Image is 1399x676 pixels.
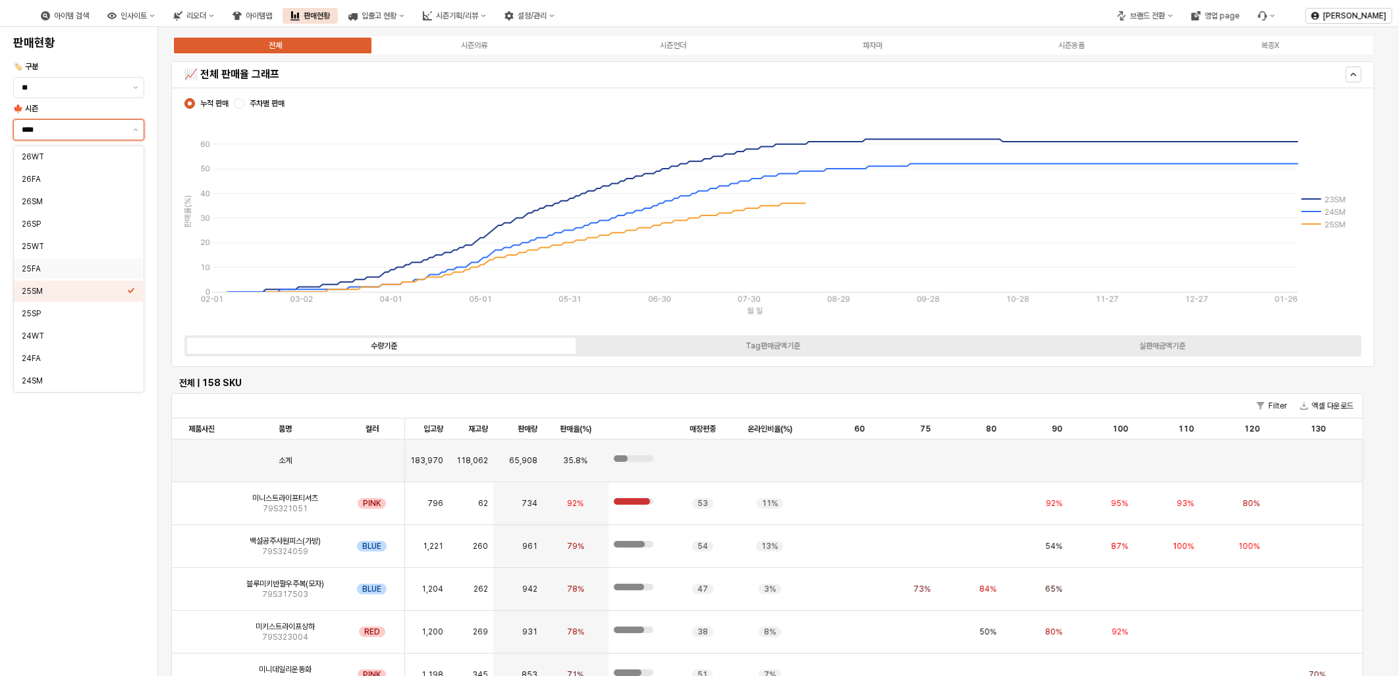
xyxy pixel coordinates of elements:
[427,498,443,509] span: 796
[184,68,1064,81] h5: 📈 전체 판매율 그래프
[13,36,144,49] h4: 판매현황
[1112,627,1128,637] span: 92%
[165,8,222,24] div: 리오더
[1058,41,1085,50] div: 시즌용품
[415,8,494,24] div: 시즌기획/리뷰
[1171,40,1370,51] label: 복종X
[375,40,574,51] label: 시즌의류
[200,98,229,109] span: 누적 판매
[1172,541,1194,551] span: 100%
[13,104,38,113] span: 🍁 시즌
[33,8,97,24] div: 아이템 검색
[690,424,716,434] span: 매장편중
[422,627,443,637] span: 1,200
[660,41,686,50] div: 시즌언더
[698,541,708,551] span: 54
[698,584,708,594] span: 47
[22,331,127,341] div: 24WT
[246,578,324,589] span: 블루미키반팔우주복(모자)
[567,498,584,509] span: 92%
[1045,541,1062,551] span: 54%
[761,541,778,551] span: 13%
[362,584,381,594] span: BLUE
[474,584,488,594] span: 262
[473,627,488,637] span: 269
[121,11,147,20] div: 인사이트
[371,341,397,351] div: 수량기준
[262,546,308,557] span: 79S324059
[1250,8,1283,24] div: Menu item 6
[22,196,127,207] div: 26SM
[764,627,776,637] span: 8%
[518,424,537,434] span: 판매량
[436,11,478,20] div: 시즌기획/리뷰
[22,353,127,364] div: 24FA
[1177,498,1194,509] span: 93%
[362,11,397,20] div: 입출고 현황
[563,455,588,466] span: 35.8%
[574,40,773,51] label: 시즌언더
[22,308,127,319] div: 25SP
[188,424,215,434] span: 제품사진
[283,8,338,24] div: 판매현황
[748,424,792,434] span: 온라인비율(%)
[522,584,537,594] span: 942
[762,498,778,509] span: 11%
[698,627,708,637] span: 38
[176,40,375,51] label: 전체
[1130,11,1165,20] div: 브랜드 전환
[189,340,578,352] label: 수량기준
[366,424,379,434] span: 컬러
[1346,67,1361,82] button: Hide
[22,264,127,274] div: 25FA
[22,174,127,184] div: 26FA
[364,627,380,637] span: RED
[279,424,292,434] span: 품명
[979,584,997,594] span: 84%
[22,219,127,229] div: 26SP
[269,41,282,50] div: 전체
[1111,498,1128,509] span: 95%
[1251,398,1292,414] button: Filter
[456,455,488,466] span: 118,062
[22,241,127,252] div: 25WT
[473,541,488,551] span: 260
[1052,424,1062,434] span: 90
[522,627,537,637] span: 931
[979,627,997,637] span: 50%
[13,62,38,71] span: 🏷️ 구분
[341,8,412,24] div: 입출고 현황
[522,541,537,551] span: 961
[560,424,591,434] span: 판매율(%)
[1046,498,1062,509] span: 92%
[698,498,708,509] span: 53
[567,584,584,594] span: 78%
[262,632,308,642] span: 79S323004
[422,584,443,594] span: 1,204
[972,40,1171,51] label: 시즌용품
[250,98,285,109] span: 주차별 판매
[522,498,537,509] span: 734
[363,498,381,509] span: PINK
[225,8,280,24] div: 아이템맵
[186,11,206,20] div: 리오더
[986,424,997,434] span: 80
[773,40,972,51] label: 파자마
[497,8,562,24] div: 설정/관리
[279,455,292,466] span: 소계
[256,621,315,632] span: 미키스트라이프상하
[54,11,89,20] div: 아이템 검색
[1109,8,1181,24] div: 브랜드 전환
[128,78,144,98] button: 제안 사항 표시
[259,664,312,675] span: 미니데일리운동화
[1205,11,1240,20] div: 영업 page
[22,286,127,296] div: 25SM
[461,41,487,50] div: 시즌의류
[863,41,883,50] div: 파자마
[567,541,584,551] span: 79%
[304,11,330,20] div: 판매현황
[478,498,488,509] span: 62
[1295,398,1359,414] button: 엑셀 다운로드
[1184,8,1248,24] div: 영업 page
[1243,498,1260,509] span: 80%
